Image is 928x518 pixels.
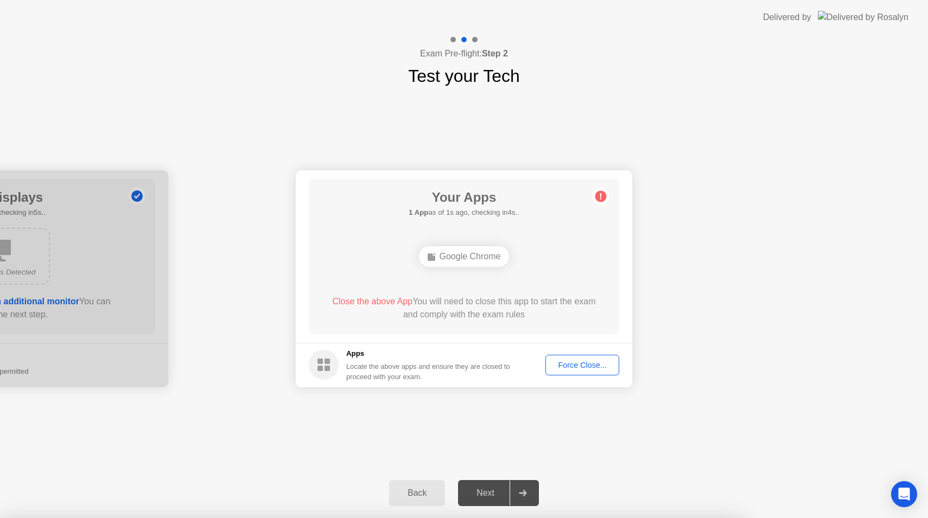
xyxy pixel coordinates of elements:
[549,361,615,369] div: Force Close...
[818,11,908,23] img: Delivered by Rosalyn
[408,63,520,89] h1: Test your Tech
[419,246,510,267] div: Google Chrome
[763,11,811,24] div: Delivered by
[392,488,442,498] div: Back
[346,348,511,359] h5: Apps
[332,297,412,306] span: Close the above App
[346,361,511,382] div: Locate the above apps and ensure they are closed to proceed with your exam.
[482,49,508,58] b: Step 2
[420,47,508,60] h4: Exam Pre-flight:
[461,488,510,498] div: Next
[891,481,917,507] div: Open Intercom Messenger
[409,188,519,207] h1: Your Apps
[409,208,428,216] b: 1 App
[325,295,604,321] div: You will need to close this app to start the exam and comply with the exam rules
[409,207,519,218] h5: as of 1s ago, checking in4s..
